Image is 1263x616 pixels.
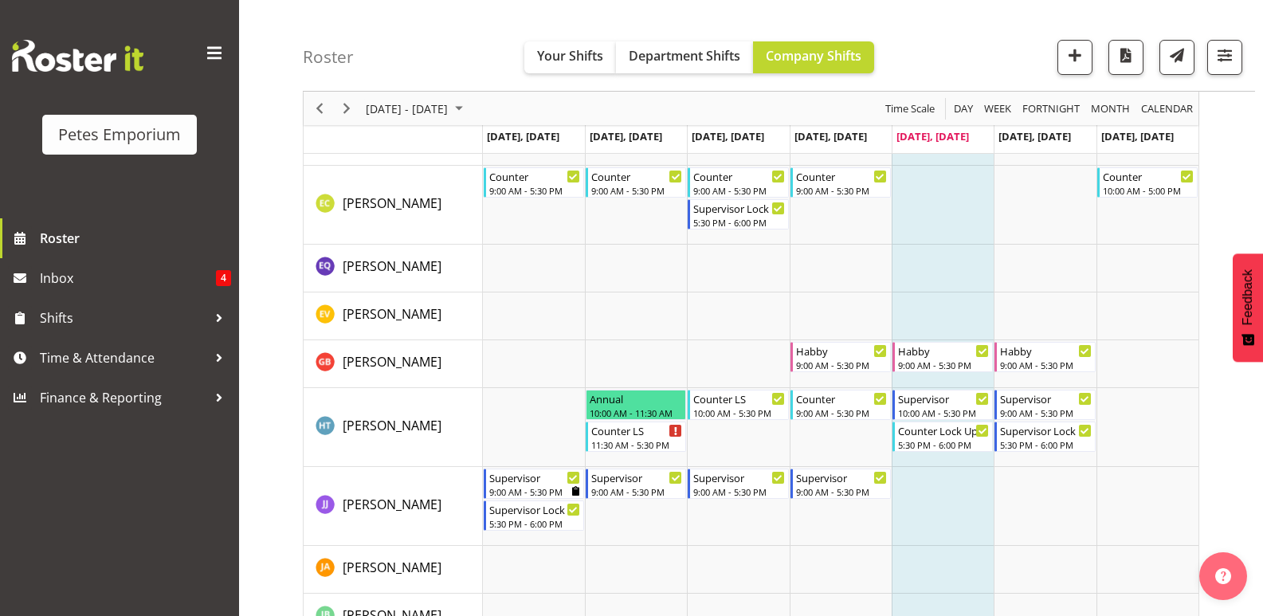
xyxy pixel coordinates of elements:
[983,99,1013,119] span: Week
[363,99,470,119] button: August 25 - 31, 2025
[796,168,887,184] div: Counter
[892,342,993,372] div: Gillian Byford"s event - Habby Begin From Friday, August 29, 2025 at 9:00:00 AM GMT+12:00 Ends At...
[952,99,975,119] span: Day
[40,306,207,330] span: Shifts
[1139,99,1196,119] button: Month
[586,167,686,198] div: Emma Croft"s event - Counter Begin From Tuesday, August 26, 2025 at 9:00:00 AM GMT+12:00 Ends At ...
[343,559,441,576] span: [PERSON_NAME]
[1057,40,1092,75] button: Add a new shift
[484,469,584,499] div: Janelle Jonkers"s event - Supervisor Begin From Monday, August 25, 2025 at 9:00:00 AM GMT+12:00 E...
[790,167,891,198] div: Emma Croft"s event - Counter Begin From Thursday, August 28, 2025 at 9:00:00 AM GMT+12:00 Ends At...
[998,129,1071,143] span: [DATE], [DATE]
[586,390,686,420] div: Helena Tomlin"s event - Annual Begin From Tuesday, August 26, 2025 at 10:00:00 AM GMT+12:00 Ends ...
[1089,99,1132,119] span: Month
[304,340,483,388] td: Gillian Byford resource
[343,417,441,434] span: [PERSON_NAME]
[343,495,441,514] a: [PERSON_NAME]
[40,266,216,290] span: Inbox
[898,343,989,359] div: Habby
[994,422,1095,452] div: Helena Tomlin"s event - Supervisor Lock Up Begin From Saturday, August 30, 2025 at 5:30:00 PM GMT...
[693,216,784,229] div: 5:30 PM - 6:00 PM
[1088,99,1133,119] button: Timeline Month
[336,99,358,119] button: Next
[1101,129,1174,143] span: [DATE], [DATE]
[333,92,360,125] div: Next
[1241,269,1255,325] span: Feedback
[796,406,887,419] div: 9:00 AM - 5:30 PM
[693,469,784,485] div: Supervisor
[304,546,483,594] td: Jeseryl Armstrong resource
[892,390,993,420] div: Helena Tomlin"s event - Supervisor Begin From Friday, August 29, 2025 at 10:00:00 AM GMT+12:00 En...
[896,129,969,143] span: [DATE], [DATE]
[766,47,861,65] span: Company Shifts
[794,129,867,143] span: [DATE], [DATE]
[304,245,483,292] td: Esperanza Querido resource
[898,422,989,438] div: Counter Lock Up
[1000,390,1091,406] div: Supervisor
[1000,359,1091,371] div: 9:00 AM - 5:30 PM
[216,270,231,286] span: 4
[537,47,603,65] span: Your Shifts
[796,343,887,359] div: Habby
[1233,253,1263,362] button: Feedback - Show survey
[1020,99,1083,119] button: Fortnight
[1097,167,1198,198] div: Emma Croft"s event - Counter Begin From Sunday, August 31, 2025 at 10:00:00 AM GMT+12:00 Ends At ...
[1103,168,1194,184] div: Counter
[489,517,580,530] div: 5:30 PM - 6:00 PM
[343,416,441,435] a: [PERSON_NAME]
[688,469,788,499] div: Janelle Jonkers"s event - Supervisor Begin From Wednesday, August 27, 2025 at 9:00:00 AM GMT+12:0...
[898,359,989,371] div: 9:00 AM - 5:30 PM
[1000,438,1091,451] div: 5:30 PM - 6:00 PM
[790,469,891,499] div: Janelle Jonkers"s event - Supervisor Begin From Thursday, August 28, 2025 at 9:00:00 AM GMT+12:00...
[898,390,989,406] div: Supervisor
[616,41,753,73] button: Department Shifts
[304,166,483,245] td: Emma Croft resource
[883,99,938,119] button: Time Scale
[693,200,784,216] div: Supervisor Lock Up
[1215,568,1231,584] img: help-xxl-2.png
[693,485,784,498] div: 9:00 AM - 5:30 PM
[796,184,887,197] div: 9:00 AM - 5:30 PM
[489,501,580,517] div: Supervisor Lock Up
[994,390,1095,420] div: Helena Tomlin"s event - Supervisor Begin From Saturday, August 30, 2025 at 9:00:00 AM GMT+12:00 E...
[591,422,682,438] div: Counter LS
[688,167,788,198] div: Emma Croft"s event - Counter Begin From Wednesday, August 27, 2025 at 9:00:00 AM GMT+12:00 Ends A...
[1021,99,1081,119] span: Fortnight
[343,194,441,213] a: [PERSON_NAME]
[591,438,682,451] div: 11:30 AM - 5:30 PM
[884,99,936,119] span: Time Scale
[892,422,993,452] div: Helena Tomlin"s event - Counter Lock Up Begin From Friday, August 29, 2025 at 5:30:00 PM GMT+12:0...
[688,199,788,230] div: Emma Croft"s event - Supervisor Lock Up Begin From Wednesday, August 27, 2025 at 5:30:00 PM GMT+1...
[790,390,891,420] div: Helena Tomlin"s event - Counter Begin From Thursday, August 28, 2025 at 9:00:00 AM GMT+12:00 Ends...
[693,184,784,197] div: 9:00 AM - 5:30 PM
[591,469,682,485] div: Supervisor
[692,129,764,143] span: [DATE], [DATE]
[524,41,616,73] button: Your Shifts
[58,123,181,147] div: Petes Emporium
[898,438,989,451] div: 5:30 PM - 6:00 PM
[994,342,1095,372] div: Gillian Byford"s event - Habby Begin From Saturday, August 30, 2025 at 9:00:00 AM GMT+12:00 Ends ...
[590,406,682,419] div: 10:00 AM - 11:30 AM
[982,99,1014,119] button: Timeline Week
[796,359,887,371] div: 9:00 AM - 5:30 PM
[343,353,441,371] span: [PERSON_NAME]
[364,99,449,119] span: [DATE] - [DATE]
[484,500,584,531] div: Janelle Jonkers"s event - Supervisor Lock Up Begin From Monday, August 25, 2025 at 5:30:00 PM GMT...
[343,352,441,371] a: [PERSON_NAME]
[898,406,989,419] div: 10:00 AM - 5:30 PM
[796,390,887,406] div: Counter
[586,422,686,452] div: Helena Tomlin"s event - Counter LS Begin From Tuesday, August 26, 2025 at 11:30:00 AM GMT+12:00 E...
[303,48,354,66] h4: Roster
[591,168,682,184] div: Counter
[489,485,580,498] div: 9:00 AM - 5:30 PM
[343,257,441,276] a: [PERSON_NAME]
[304,292,483,340] td: Eva Vailini resource
[693,168,784,184] div: Counter
[591,184,682,197] div: 9:00 AM - 5:30 PM
[629,47,740,65] span: Department Shifts
[693,406,784,419] div: 10:00 AM - 5:30 PM
[40,386,207,410] span: Finance & Reporting
[487,129,559,143] span: [DATE], [DATE]
[343,194,441,212] span: [PERSON_NAME]
[343,496,441,513] span: [PERSON_NAME]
